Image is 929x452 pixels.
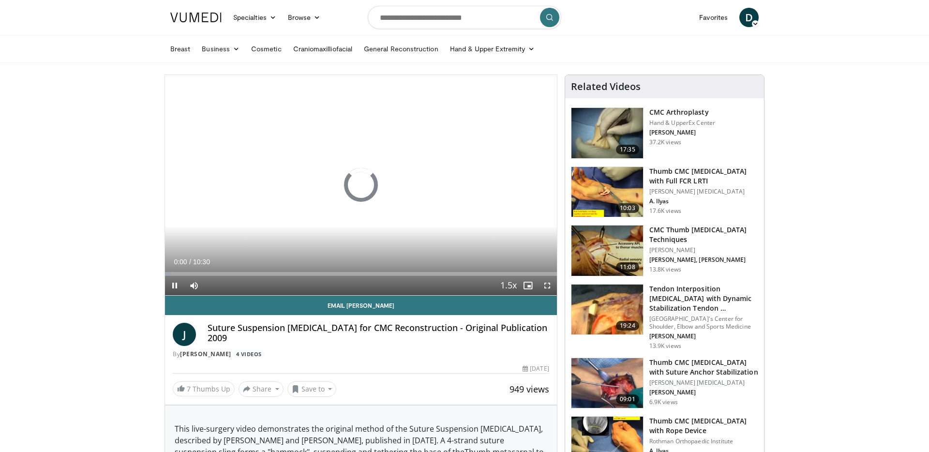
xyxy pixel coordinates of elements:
a: 17:35 CMC Arthroplasty Hand & UpperEx Center [PERSON_NAME] 37.2K views [571,107,758,159]
span: 19:24 [616,321,639,331]
a: Business [196,39,245,59]
input: Search topics, interventions [368,6,561,29]
p: [GEOGRAPHIC_DATA]'s Center for Shoulder, Elbow and Sports Medicine [649,315,758,331]
button: Pause [165,276,184,295]
span: 09:01 [616,394,639,404]
h3: Thumb CMC [MEDICAL_DATA] with Full FCR LRTI [649,166,758,186]
a: Hand & Upper Extremity [444,39,541,59]
p: [PERSON_NAME] [MEDICAL_DATA] [649,379,758,387]
a: Email [PERSON_NAME] [165,296,557,315]
p: [PERSON_NAME] [649,389,758,396]
span: 0:00 [174,258,187,266]
p: Rothman Orthopaedic Institute [649,437,758,445]
p: [PERSON_NAME], [PERSON_NAME] [649,256,758,264]
p: [PERSON_NAME] [MEDICAL_DATA] [649,188,758,196]
a: Breast [165,39,196,59]
img: 155faa92-facb-4e6b-8eb7-d2d6db7ef378.150x105_q85_crop-smart_upscale.jpg [571,167,643,217]
p: 37.2K views [649,138,681,146]
img: 54618_0000_3.png.150x105_q85_crop-smart_upscale.jpg [571,108,643,158]
a: General Reconstruction [358,39,444,59]
h3: CMC Thumb [MEDICAL_DATA] Techniques [649,225,758,244]
a: D [739,8,759,27]
button: Fullscreen [538,276,557,295]
button: Enable picture-in-picture mode [518,276,538,295]
a: J [173,323,196,346]
a: 7 Thumbs Up [173,381,235,396]
button: Playback Rate [499,276,518,295]
h3: Thumb CMC [MEDICAL_DATA] with Rope Device [649,416,758,436]
div: [DATE] [523,364,549,373]
p: [PERSON_NAME] [649,129,716,136]
p: Hand & UpperEx Center [649,119,716,127]
a: 11:08 CMC Thumb [MEDICAL_DATA] Techniques [PERSON_NAME] [PERSON_NAME], [PERSON_NAME] 13.8K views [571,225,758,276]
span: 17:35 [616,145,639,154]
span: 10:03 [616,203,639,213]
p: [PERSON_NAME] [649,246,758,254]
a: 19:24 Tendon Interposition [MEDICAL_DATA] with Dynamic Stabilization Tendon … [GEOGRAPHIC_DATA]'s... [571,284,758,350]
a: Craniomaxilliofacial [287,39,358,59]
img: VuMedi Logo [170,13,222,22]
span: / [189,258,191,266]
button: Share [239,381,284,397]
a: Favorites [693,8,734,27]
p: A. Ilyas [649,197,758,205]
img: 6c4ab8d9-ead7-46ab-bb92-4bf4fe9ee6dd.150x105_q85_crop-smart_upscale.jpg [571,358,643,408]
img: 08bc6ee6-87c4-498d-b9ad-209c97b58688.150x105_q85_crop-smart_upscale.jpg [571,226,643,276]
h4: Suture Suspension [MEDICAL_DATA] for CMC Reconstruction - Original Publication 2009 [208,323,549,344]
button: Save to [287,381,337,397]
a: [PERSON_NAME] [180,350,231,358]
a: 10:03 Thumb CMC [MEDICAL_DATA] with Full FCR LRTI [PERSON_NAME] [MEDICAL_DATA] A. Ilyas 17.6K views [571,166,758,218]
a: Cosmetic [245,39,287,59]
h3: Thumb CMC [MEDICAL_DATA] with Suture Anchor Stabilization [649,358,758,377]
h4: Related Videos [571,81,641,92]
a: 4 Videos [233,350,265,358]
div: By [173,350,549,359]
p: [PERSON_NAME] [649,332,758,340]
img: rosenwasser_basal_joint_1.png.150x105_q85_crop-smart_upscale.jpg [571,285,643,335]
a: Browse [282,8,327,27]
p: 17.6K views [649,207,681,215]
span: 11:08 [616,262,639,272]
span: 7 [187,384,191,393]
a: Specialties [227,8,282,27]
p: 6.9K views [649,398,678,406]
a: 09:01 Thumb CMC [MEDICAL_DATA] with Suture Anchor Stabilization [PERSON_NAME] [MEDICAL_DATA] [PER... [571,358,758,409]
button: Mute [184,276,204,295]
p: 13.9K views [649,342,681,350]
span: 949 views [509,383,549,395]
div: Progress Bar [165,272,557,276]
video-js: Video Player [165,75,557,296]
h3: CMC Arthroplasty [649,107,716,117]
h3: Tendon Interposition [MEDICAL_DATA] with Dynamic Stabilization Tendon … [649,284,758,313]
span: 10:30 [193,258,210,266]
p: 13.8K views [649,266,681,273]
